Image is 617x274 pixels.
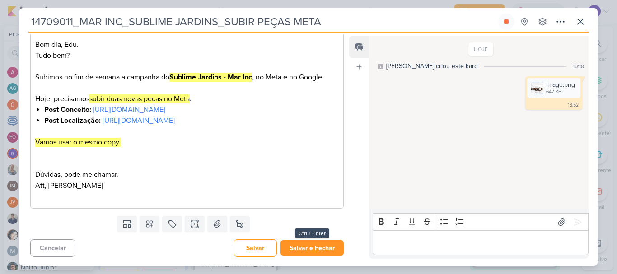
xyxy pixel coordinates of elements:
[28,14,496,30] input: Kard Sem Título
[35,50,339,104] p: Tudo bem? Subimos no fim de semana a campanha do , no Meta e no Google. Hoje, precisamos :
[280,240,344,256] button: Salvar e Fechar
[295,228,329,238] div: Ctrl + Enter
[503,18,510,25] div: Parar relógio
[568,102,579,109] div: 13:52
[573,62,584,70] div: 10:18
[93,105,165,114] a: [URL][DOMAIN_NAME]
[89,94,190,103] mark: subir duas novas peças no Meta
[169,73,252,82] strong: Sublime Jardins - Mar Inc
[531,82,543,94] img: 1DqIOaotg45Buu6o8aRkCiKHIjE9a4LmIAnHe7lj.png
[35,180,339,202] p: Att, [PERSON_NAME]
[103,116,175,125] a: [URL][DOMAIN_NAME]
[546,88,575,96] div: 647 KB
[373,213,589,231] div: Editor toolbar
[35,148,339,180] p: Dúvidas, pode me chamar.
[373,230,589,255] div: Editor editing area: main
[44,116,101,125] strong: Post Localização:
[35,39,339,50] p: Bom dia, Edu.
[30,239,75,257] button: Cancelar
[386,61,478,71] div: [PERSON_NAME] criou este kard
[234,239,277,257] button: Salvar
[527,78,580,98] div: image.png
[44,105,91,114] strong: Post Conceito:
[546,80,575,89] div: image.png
[35,138,121,147] mark: Vamos usar o mesmo copy.
[30,33,344,209] div: Editor editing area: main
